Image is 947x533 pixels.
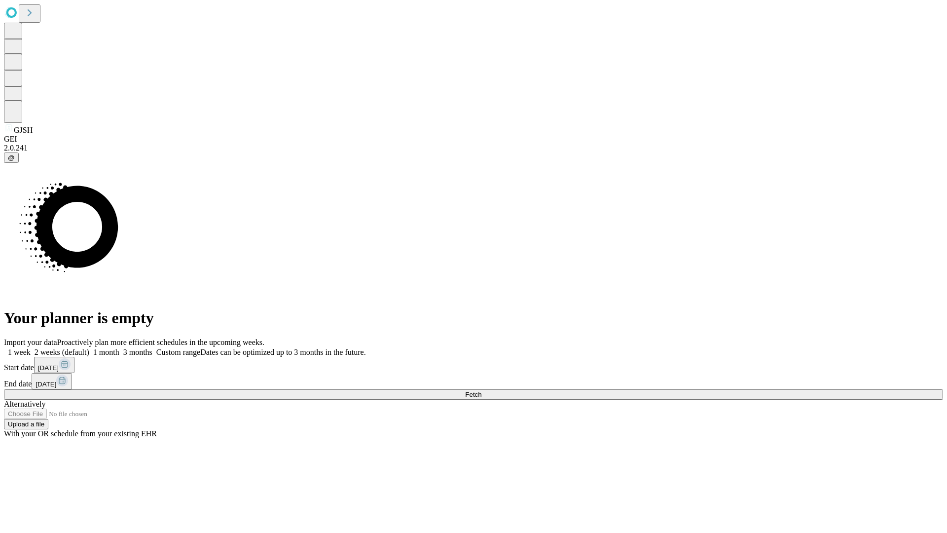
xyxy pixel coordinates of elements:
span: Proactively plan more efficient schedules in the upcoming weeks. [57,338,264,346]
h1: Your planner is empty [4,309,943,327]
div: End date [4,373,943,389]
span: Custom range [156,348,200,356]
span: Dates can be optimized up to 3 months in the future. [200,348,365,356]
button: @ [4,152,19,163]
button: Fetch [4,389,943,400]
span: Alternatively [4,400,45,408]
span: Import your data [4,338,57,346]
span: 1 month [93,348,119,356]
span: @ [8,154,15,161]
span: With your OR schedule from your existing EHR [4,429,157,438]
span: Fetch [465,391,481,398]
span: 2 weeks (default) [35,348,89,356]
button: [DATE] [34,357,74,373]
span: 3 months [123,348,152,356]
button: [DATE] [32,373,72,389]
span: GJSH [14,126,33,134]
span: 1 week [8,348,31,356]
button: Upload a file [4,419,48,429]
div: GEI [4,135,943,144]
div: 2.0.241 [4,144,943,152]
span: [DATE] [38,364,59,372]
span: [DATE] [36,381,56,388]
div: Start date [4,357,943,373]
